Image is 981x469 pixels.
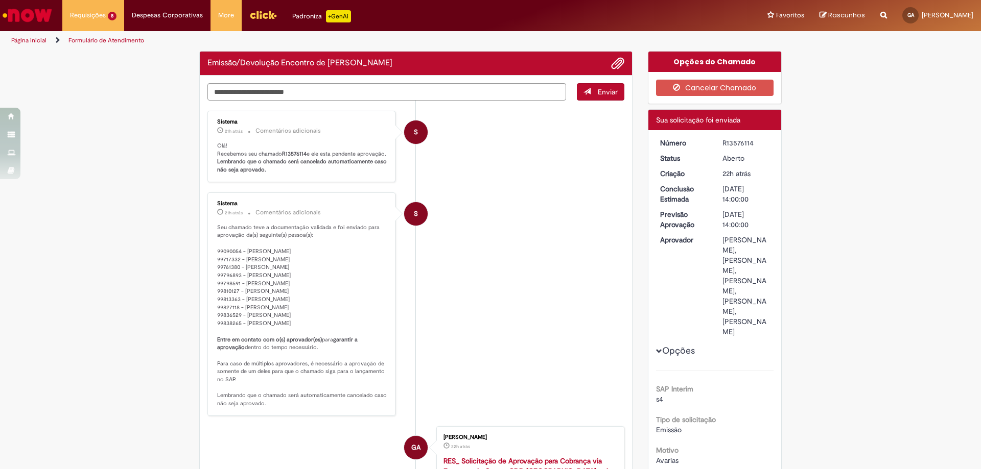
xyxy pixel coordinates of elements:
[776,10,804,20] span: Favoritos
[648,52,782,72] div: Opções do Chamado
[722,209,770,230] div: [DATE] 14:00:00
[611,57,624,70] button: Adicionar anexos
[577,83,624,101] button: Enviar
[11,36,46,44] a: Página inicial
[722,235,770,337] div: [PERSON_NAME], [PERSON_NAME], [PERSON_NAME], [PERSON_NAME], [PERSON_NAME]
[217,336,322,343] b: Entre em contato com o(s) aprovador(es)
[722,138,770,148] div: R13576114
[282,150,307,158] b: R13576114
[656,384,693,393] b: SAP Interim
[1,5,54,26] img: ServiceNow
[656,115,740,125] span: Sua solicitação foi enviada
[249,7,277,22] img: click_logo_yellow_360x200.png
[656,446,679,455] b: Motivo
[722,168,770,179] div: 29/09/2025 11:20:52
[828,10,865,20] span: Rascunhos
[404,202,428,226] div: System
[217,158,388,174] b: Lembrando que o chamado será cancelado automaticamente caso não seja aprovado.
[656,456,679,465] span: Avarias
[225,210,243,216] time: 29/09/2025 12:45:35
[326,10,351,22] p: +GenAi
[414,202,418,226] span: S
[255,208,321,217] small: Comentários adicionais
[217,201,387,207] div: Sistema
[722,169,751,178] time: 29/09/2025 11:20:52
[652,153,715,163] dt: Status
[656,394,663,404] span: s4
[722,153,770,163] div: Aberto
[652,184,715,204] dt: Conclusão Estimada
[656,425,682,434] span: Emissão
[207,83,566,101] textarea: Digite sua mensagem aqui...
[207,59,392,68] h2: Emissão/Devolução Encontro de Contas Fornecedor Histórico de tíquete
[217,142,387,174] p: Olá! Recebemos seu chamado e ele esta pendente aprovação.
[225,210,243,216] span: 21h atrás
[656,415,716,424] b: Tipo de solicitação
[652,235,715,245] dt: Aprovador
[225,128,243,134] time: 29/09/2025 12:45:44
[652,209,715,230] dt: Previsão Aprovação
[451,443,470,450] time: 29/09/2025 11:20:31
[70,10,106,20] span: Requisições
[217,336,359,352] b: garantir a aprovação
[132,10,203,20] span: Despesas Corporativas
[218,10,234,20] span: More
[652,168,715,179] dt: Criação
[414,120,418,144] span: S
[217,224,387,408] p: Seu chamado teve a documentação validada e foi enviado para aprovação da(s) seguinte(s) pessoa(s)...
[108,12,116,20] span: 8
[443,434,614,440] div: [PERSON_NAME]
[404,436,428,459] div: Gabriel Melo De Araujo
[451,443,470,450] span: 22h atrás
[656,80,774,96] button: Cancelar Chamado
[820,11,865,20] a: Rascunhos
[907,12,914,18] span: GA
[8,31,646,50] ul: Trilhas de página
[598,87,618,96] span: Enviar
[722,184,770,204] div: [DATE] 14:00:00
[411,435,421,460] span: GA
[652,138,715,148] dt: Número
[68,36,144,44] a: Formulário de Atendimento
[404,120,428,144] div: System
[255,127,321,135] small: Comentários adicionais
[722,169,751,178] span: 22h atrás
[292,10,351,22] div: Padroniza
[217,119,387,125] div: Sistema
[922,11,973,19] span: [PERSON_NAME]
[225,128,243,134] span: 21h atrás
